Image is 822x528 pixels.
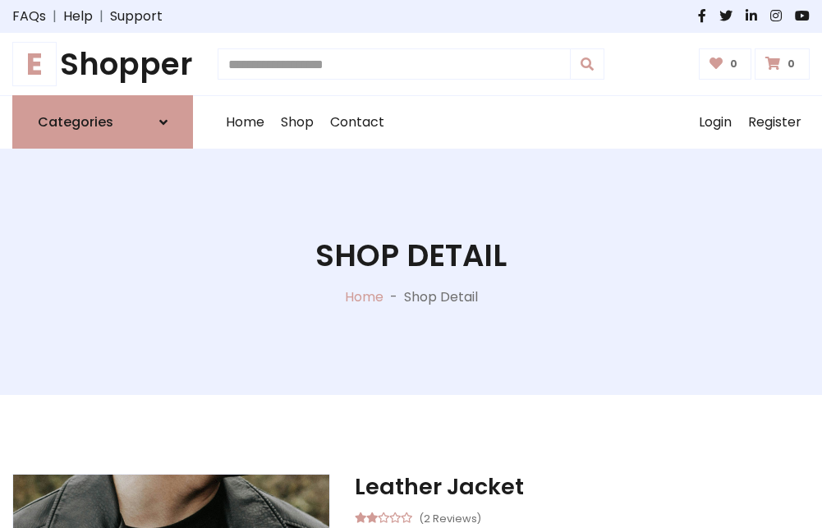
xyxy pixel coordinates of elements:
[46,7,63,26] span: |
[38,114,113,130] h6: Categories
[699,48,752,80] a: 0
[383,287,404,307] p: -
[218,96,273,149] a: Home
[740,96,810,149] a: Register
[783,57,799,71] span: 0
[691,96,740,149] a: Login
[12,46,193,82] a: EShopper
[93,7,110,26] span: |
[110,7,163,26] a: Support
[315,237,507,273] h1: Shop Detail
[12,95,193,149] a: Categories
[12,46,193,82] h1: Shopper
[755,48,810,80] a: 0
[726,57,742,71] span: 0
[345,287,383,306] a: Home
[419,507,481,527] small: (2 Reviews)
[322,96,393,149] a: Contact
[12,7,46,26] a: FAQs
[273,96,322,149] a: Shop
[404,287,478,307] p: Shop Detail
[12,42,57,86] span: E
[355,474,810,500] h3: Leather Jacket
[63,7,93,26] a: Help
